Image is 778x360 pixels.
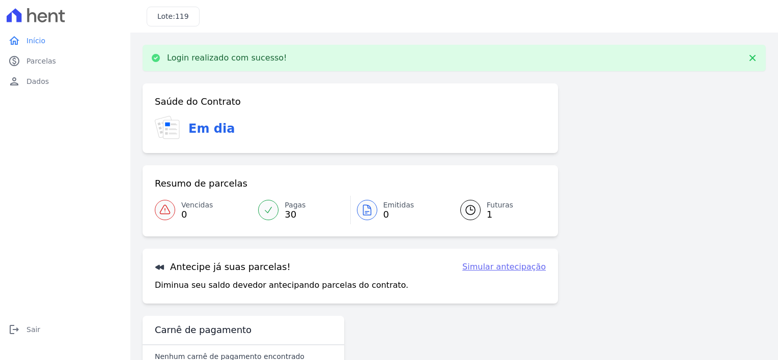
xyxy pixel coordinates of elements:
[155,96,241,108] h3: Saúde do Contrato
[155,196,252,224] a: Vencidas 0
[8,35,20,47] i: home
[26,36,45,46] span: Início
[351,196,448,224] a: Emitidas 0
[155,177,247,190] h3: Resumo de parcelas
[157,11,189,22] h3: Lote:
[8,55,20,67] i: paid
[4,319,126,340] a: logoutSair
[487,200,513,211] span: Futuras
[181,211,213,219] span: 0
[175,12,189,20] span: 119
[155,261,291,273] h3: Antecipe já suas parcelas!
[181,200,213,211] span: Vencidas
[383,211,414,219] span: 0
[4,51,126,71] a: paidParcelas
[462,261,546,273] a: Simular antecipação
[252,196,350,224] a: Pagas 30
[8,75,20,87] i: person
[167,53,287,63] p: Login realizado com sucesso!
[8,323,20,336] i: logout
[155,324,252,336] h3: Carnê de pagamento
[4,71,126,92] a: personDados
[26,324,40,335] span: Sair
[383,200,414,211] span: Emitidas
[487,211,513,219] span: 1
[155,279,408,291] p: Diminua seu saldo devedor antecipando parcelas do contrato.
[285,211,305,219] span: 30
[26,76,49,86] span: Dados
[26,56,56,66] span: Parcelas
[4,31,126,51] a: homeInício
[188,119,235,138] h3: Em dia
[448,196,546,224] a: Futuras 1
[285,200,305,211] span: Pagas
